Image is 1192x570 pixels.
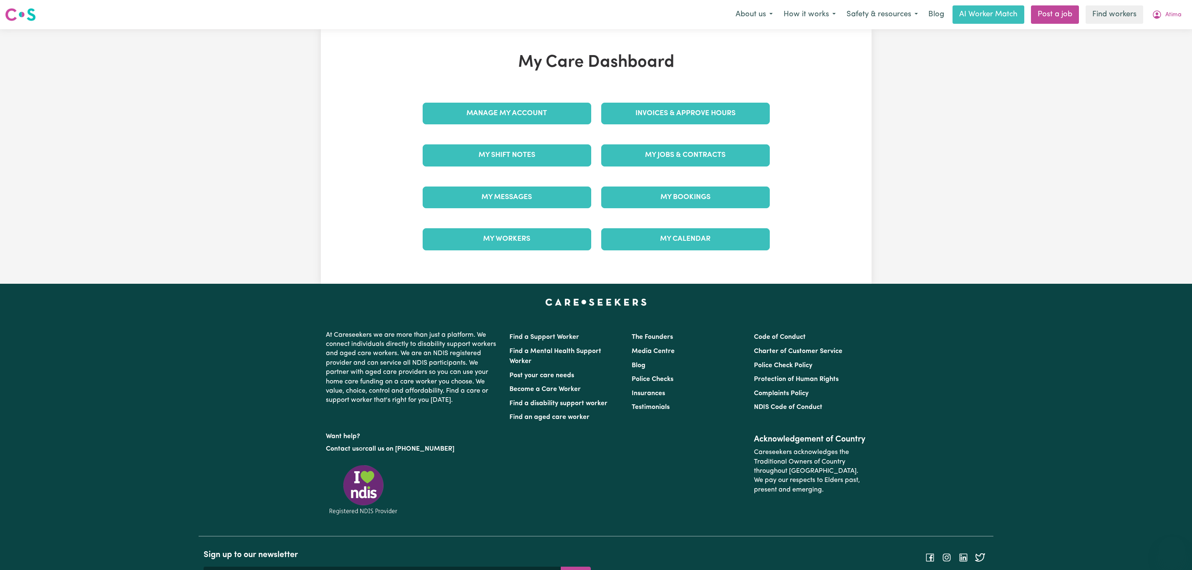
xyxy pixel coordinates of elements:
a: Contact us [326,446,359,452]
a: My Messages [423,187,591,208]
a: Find an aged care worker [509,414,590,421]
a: Find workers [1086,5,1143,24]
a: Blog [632,362,645,369]
a: Follow Careseekers on Twitter [975,554,985,560]
a: The Founders [632,334,673,340]
button: Safety & resources [841,6,923,23]
a: AI Worker Match [953,5,1024,24]
img: Registered NDIS provider [326,464,401,516]
p: or [326,441,499,457]
a: Post your care needs [509,372,574,379]
a: Complaints Policy [754,390,809,397]
a: My Workers [423,228,591,250]
a: Careseekers logo [5,5,36,24]
a: Find a Support Worker [509,334,579,340]
a: Police Checks [632,376,673,383]
span: Atima [1165,10,1182,20]
h1: My Care Dashboard [418,53,775,73]
a: Find a disability support worker [509,400,607,407]
a: My Calendar [601,228,770,250]
a: Media Centre [632,348,675,355]
a: Follow Careseekers on Instagram [942,554,952,560]
a: Testimonials [632,404,670,411]
a: Follow Careseekers on LinkedIn [958,554,968,560]
h2: Acknowledgement of Country [754,434,866,444]
a: NDIS Code of Conduct [754,404,822,411]
a: Police Check Policy [754,362,812,369]
a: Manage My Account [423,103,591,124]
button: My Account [1147,6,1187,23]
button: How it works [778,6,841,23]
a: Charter of Customer Service [754,348,842,355]
a: Find a Mental Health Support Worker [509,348,601,365]
a: Follow Careseekers on Facebook [925,554,935,560]
a: Post a job [1031,5,1079,24]
a: Protection of Human Rights [754,376,839,383]
a: Invoices & Approve Hours [601,103,770,124]
a: My Jobs & Contracts [601,144,770,166]
a: My Shift Notes [423,144,591,166]
a: Careseekers home page [545,299,647,305]
a: Blog [923,5,949,24]
a: Insurances [632,390,665,397]
p: Want help? [326,429,499,441]
img: Careseekers logo [5,7,36,22]
iframe: Button to launch messaging window, conversation in progress [1159,537,1185,563]
a: Code of Conduct [754,334,806,340]
a: call us on [PHONE_NUMBER] [365,446,454,452]
a: My Bookings [601,187,770,208]
p: Careseekers acknowledges the Traditional Owners of Country throughout [GEOGRAPHIC_DATA]. We pay o... [754,444,866,498]
h2: Sign up to our newsletter [204,550,591,560]
a: Become a Care Worker [509,386,581,393]
p: At Careseekers we are more than just a platform. We connect individuals directly to disability su... [326,327,499,409]
button: About us [730,6,778,23]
